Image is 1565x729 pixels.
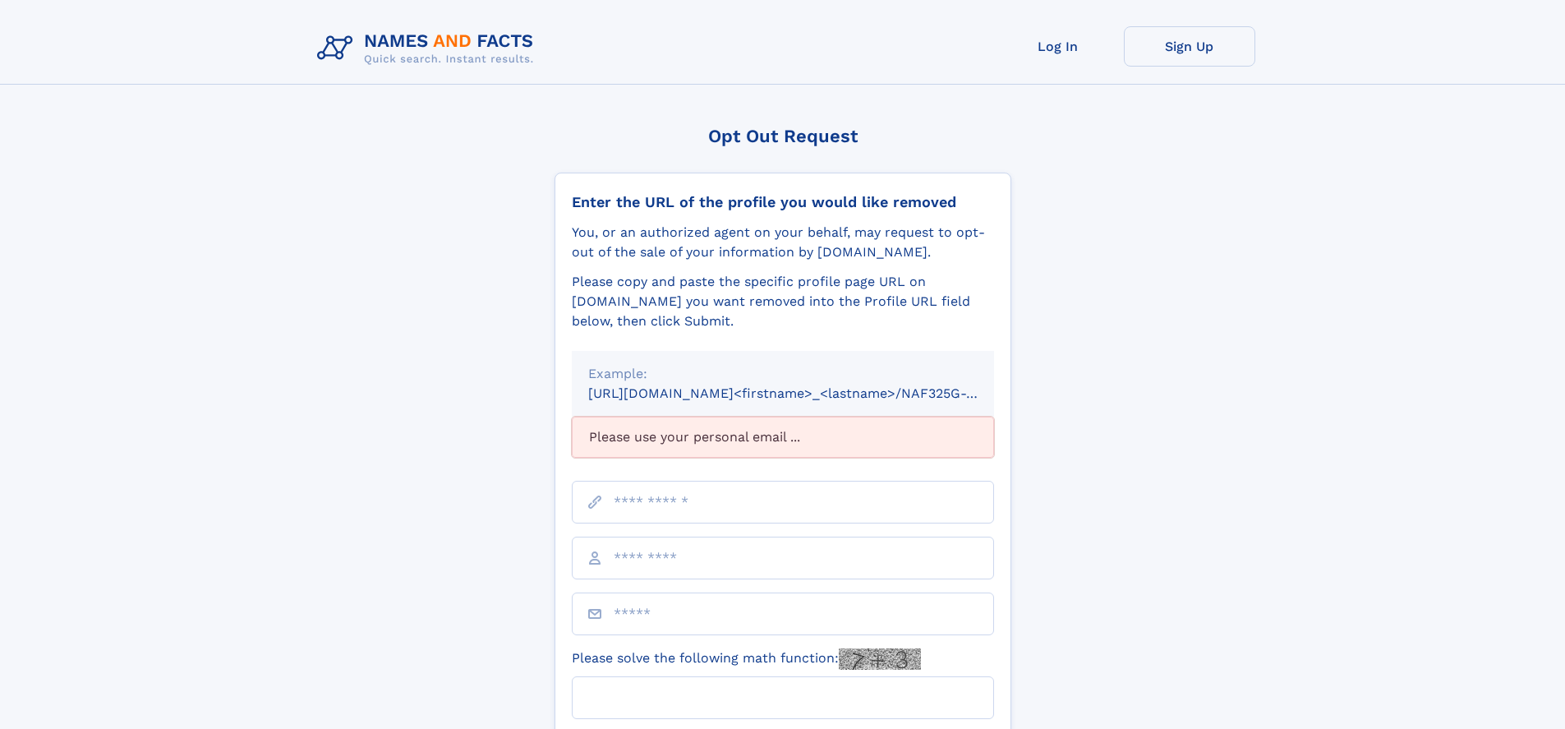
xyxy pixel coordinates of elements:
label: Please solve the following math function: [572,648,921,670]
a: Sign Up [1124,26,1255,67]
img: Logo Names and Facts [311,26,547,71]
div: Please copy and paste the specific profile page URL on [DOMAIN_NAME] you want removed into the Pr... [572,272,994,331]
div: Enter the URL of the profile you would like removed [572,193,994,211]
div: Please use your personal email ... [572,417,994,458]
div: Opt Out Request [555,126,1011,146]
small: [URL][DOMAIN_NAME]<firstname>_<lastname>/NAF325G-xxxxxxxx [588,385,1025,401]
a: Log In [992,26,1124,67]
div: You, or an authorized agent on your behalf, may request to opt-out of the sale of your informatio... [572,223,994,262]
div: Example: [588,364,978,384]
